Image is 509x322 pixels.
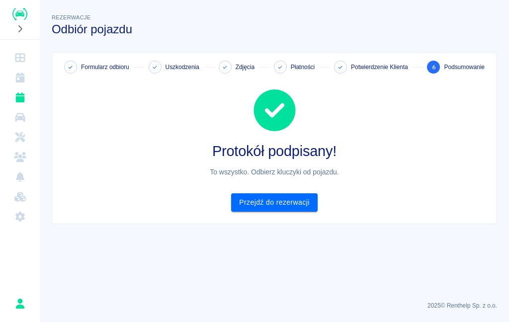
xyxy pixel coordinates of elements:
[432,62,435,73] span: 6
[4,147,36,167] a: Klienci
[12,22,27,35] button: Rozwiń nawigację
[60,167,489,177] h6: To wszystko. Odbierz kluczyki od pojazdu.
[60,143,489,159] h2: Protokół podpisany!
[351,63,408,72] span: Potwierdzenie Klienta
[81,63,129,72] span: Formularz odbioru
[4,167,36,187] a: Powiadomienia
[231,193,317,212] a: Przejdź do rezerwacji
[291,63,315,72] span: Płatności
[4,107,36,127] a: Flota
[4,127,36,147] a: Serwisy
[12,8,27,20] img: Renthelp
[4,68,36,87] a: Kalendarz
[166,63,199,72] span: Uszkodzenia
[4,207,36,227] a: Ustawienia
[4,87,36,107] a: Rezerwacje
[9,293,30,314] button: Karol Klag
[52,14,90,20] span: Rezerwacje
[4,48,36,68] a: Dashboard
[52,301,497,310] p: 2025 © Renthelp Sp. z o.o.
[236,63,254,72] span: Zdjęcia
[444,63,485,72] span: Podsumowanie
[52,22,497,36] h3: Odbiór pojazdu
[4,187,36,207] a: Widget WWW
